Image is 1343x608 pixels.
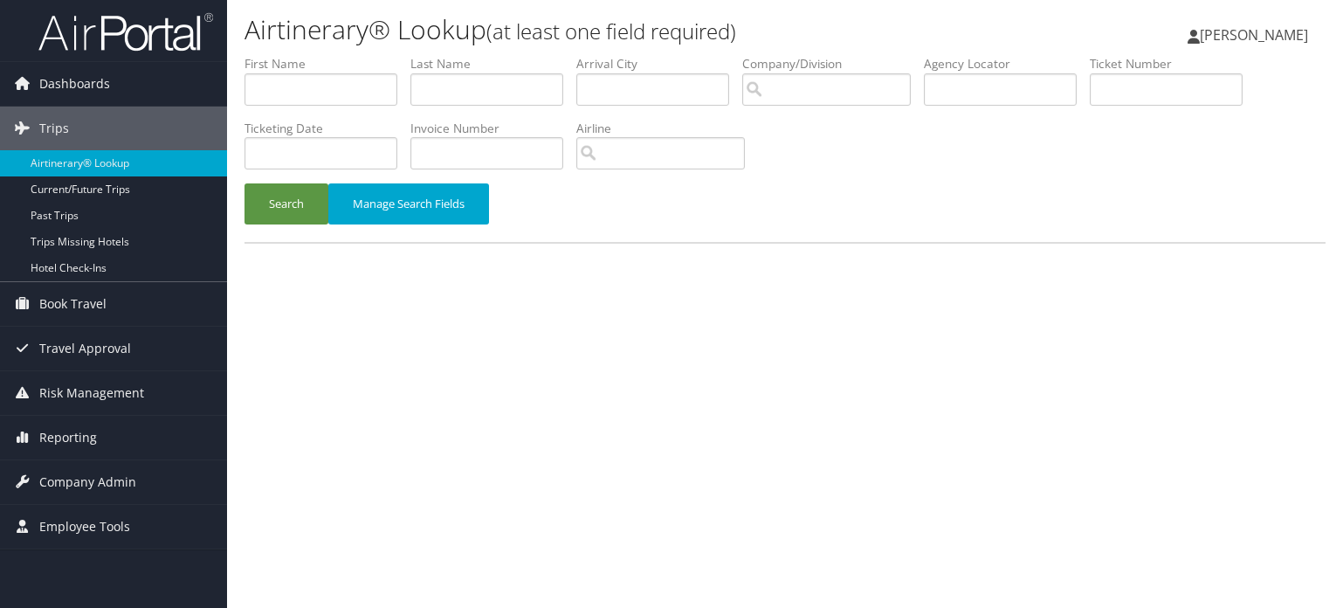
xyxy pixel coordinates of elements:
span: Employee Tools [39,505,130,549]
label: Company/Division [742,55,924,73]
span: Reporting [39,416,97,459]
button: Manage Search Fields [328,183,489,225]
span: Trips [39,107,69,150]
span: Dashboards [39,62,110,106]
span: [PERSON_NAME] [1200,25,1308,45]
span: Risk Management [39,371,144,415]
a: [PERSON_NAME] [1188,9,1326,61]
img: airportal-logo.png [38,11,213,52]
label: Agency Locator [924,55,1090,73]
span: Travel Approval [39,327,131,370]
span: Company Admin [39,460,136,504]
label: Invoice Number [410,120,576,137]
label: Ticket Number [1090,55,1256,73]
label: Arrival City [576,55,742,73]
label: Ticketing Date [244,120,410,137]
label: Airline [576,120,758,137]
small: (at least one field required) [486,17,736,45]
h1: Airtinerary® Lookup [244,11,965,48]
label: Last Name [410,55,576,73]
button: Search [244,183,328,225]
label: First Name [244,55,410,73]
span: Book Travel [39,282,107,326]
